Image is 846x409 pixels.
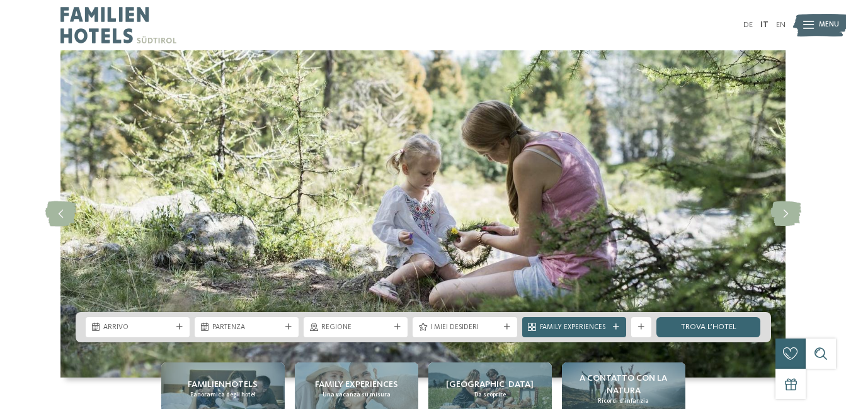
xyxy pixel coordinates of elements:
span: Da scoprire [474,391,506,399]
span: Arrivo [103,323,172,333]
span: Una vacanza su misura [323,391,391,399]
img: Family hotel a Merano: varietà allo stato puro! [60,50,786,378]
span: [GEOGRAPHIC_DATA] [446,378,534,391]
span: I miei desideri [430,323,499,333]
span: Regione [321,323,390,333]
span: Ricordi d’infanzia [598,397,649,405]
span: A contatto con la natura [567,372,680,397]
span: Familienhotels [188,378,258,391]
a: trova l’hotel [656,317,760,337]
a: IT [760,21,769,29]
span: Menu [819,20,839,30]
a: EN [776,21,786,29]
span: Family Experiences [540,323,609,333]
span: Partenza [212,323,281,333]
a: DE [743,21,753,29]
span: Family experiences [315,378,398,391]
span: Panoramica degli hotel [190,391,256,399]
